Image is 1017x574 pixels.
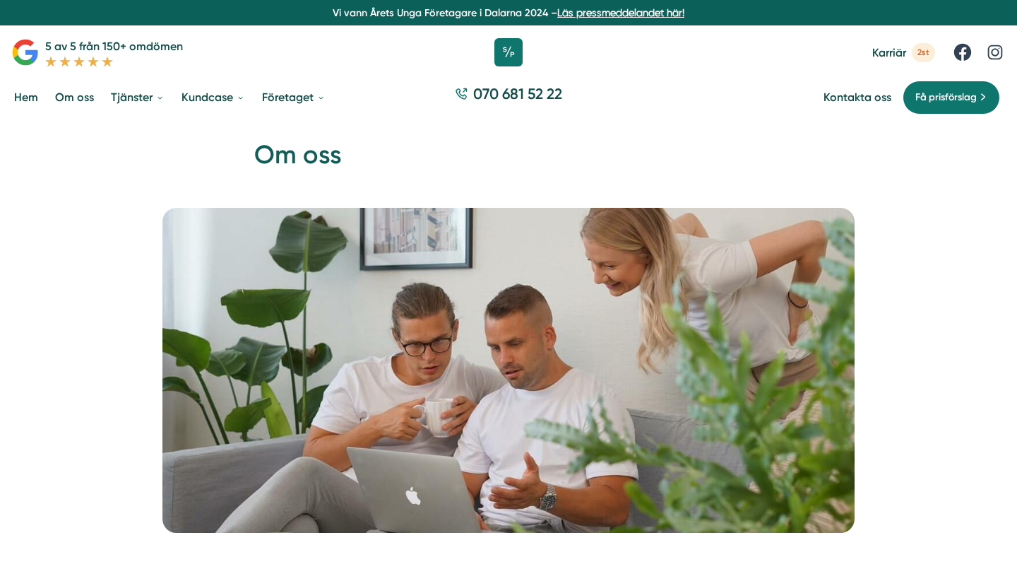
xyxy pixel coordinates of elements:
[473,83,562,104] span: 070 681 52 22
[254,138,763,184] h1: Om oss
[11,79,41,115] a: Hem
[915,90,977,105] span: Få prisförslag
[557,7,684,18] a: Läs pressmeddelandet här!
[259,79,328,115] a: Företaget
[179,79,248,115] a: Kundcase
[872,46,906,59] span: Karriär
[108,79,167,115] a: Tjänster
[912,43,935,62] span: 2st
[45,37,183,55] p: 5 av 5 från 150+ omdömen
[823,90,891,104] a: Kontakta oss
[6,6,1011,20] p: Vi vann Årets Unga Företagare i Dalarna 2024 –
[872,43,935,62] a: Karriär 2st
[449,83,568,111] a: 070 681 52 22
[903,81,1000,115] a: Få prisförslag
[52,79,97,115] a: Om oss
[162,208,855,533] img: Smartproduktion,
